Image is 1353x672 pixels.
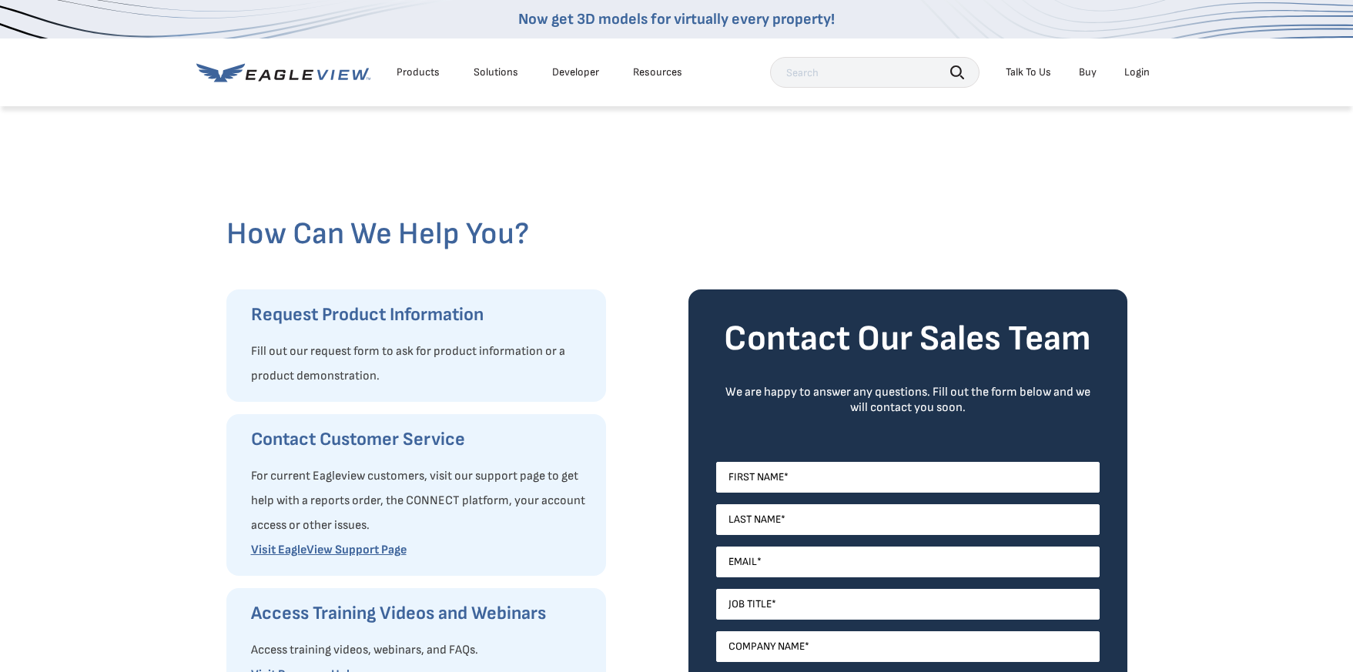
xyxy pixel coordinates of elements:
[251,638,591,663] p: Access training videos, webinars, and FAQs.
[728,470,784,484] span: First Name
[728,555,757,569] span: Email
[1124,65,1150,79] div: Login
[1079,65,1097,79] a: Buy
[633,65,682,79] div: Resources
[251,543,407,557] a: Visit EagleView Support Page
[1006,65,1051,79] div: Talk To Us
[251,339,591,389] p: Fill out our request form to ask for product information or a product demonstration.
[251,303,591,327] h3: Request Product Information
[226,216,1127,252] h2: How Can We Help You?
[474,65,518,79] div: Solutions
[518,10,835,28] a: Now get 3D models for virtually every property!
[728,640,805,654] span: Company Name
[552,65,599,79] a: Developer
[397,65,440,79] div: Products
[728,513,781,527] span: Last Name
[251,464,591,538] p: For current Eagleview customers, visit our support page to get help with a reports order, the CON...
[251,601,591,626] h3: Access Training Videos and Webinars
[251,427,591,452] h3: Contact Customer Service
[770,57,980,88] input: Search
[724,318,1091,360] strong: Contact Our Sales Team
[716,385,1100,416] div: We are happy to answer any questions. Fill out the form below and we will contact you soon.
[728,597,772,611] span: Job Title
